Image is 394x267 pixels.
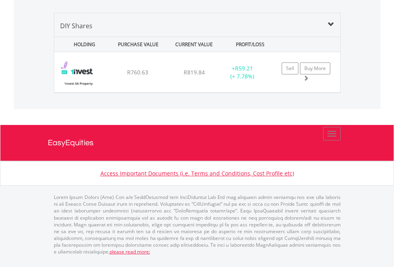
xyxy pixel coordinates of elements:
[55,37,109,52] div: HOLDING
[167,37,221,52] div: CURRENT VALUE
[282,62,298,74] a: Sell
[218,64,267,80] div: + (+ 7.78%)
[48,125,347,161] a: EasyEquities
[54,194,341,255] p: Lorem Ipsum Dolors (Ame) Con a/e SeddOeiusmod tem InciDiduntut Lab Etd mag aliquaen admin veniamq...
[223,37,277,52] div: PROFIT/LOSS
[235,64,253,72] span: R59.21
[60,21,92,30] span: DIY Shares
[58,62,98,90] img: TFSA.ETFSAP.png
[100,170,294,177] a: Access Important Documents (i.e. Terms and Conditions, Cost Profile etc)
[111,37,165,52] div: PURCHASE VALUE
[184,68,205,76] span: R819.84
[110,248,150,255] a: please read more:
[127,68,148,76] span: R760.63
[300,62,330,74] a: Buy More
